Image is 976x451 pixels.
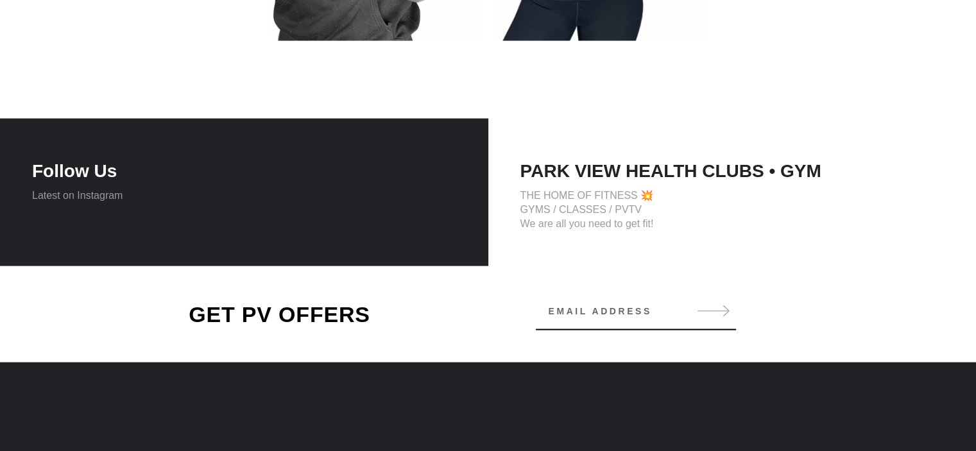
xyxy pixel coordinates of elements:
p: JOIN ANY GYM & GET 100% FREE ACCESS TO PVTV - [1,87,975,117]
input: Email address [536,298,736,324]
p: THE HOME OF FITNESS 💥 GYMS / CLASSES / PVTV We are all you need to get fit! [520,189,945,231]
a: JOIN ANY GYM & GET 100% FREE ACCESS TO PVTV -JOIN NOW [1,87,975,117]
h4: PARK VIEW HEALTH CLUBS • GYM [520,160,945,182]
h4: Follow Us [32,160,456,182]
h2: GET PV OFFERS [103,302,456,327]
p: Latest on Instagram [32,189,456,203]
b: JOIN NOW [595,96,647,107]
